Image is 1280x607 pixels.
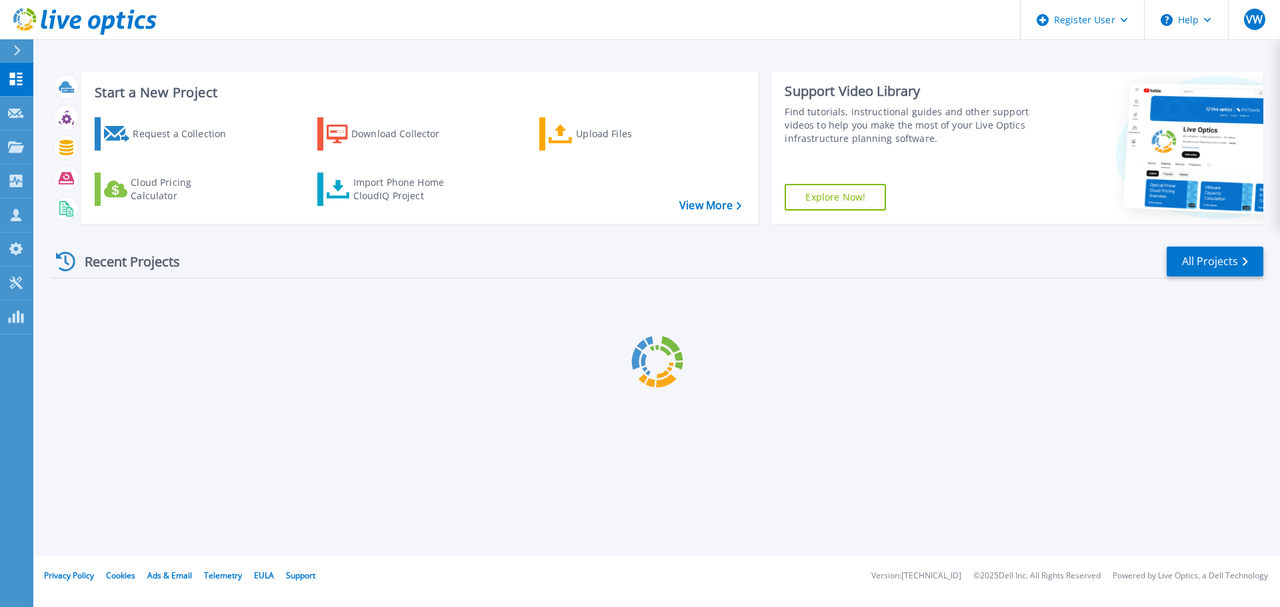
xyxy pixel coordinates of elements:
a: Ads & Email [147,570,192,581]
a: Cloud Pricing Calculator [95,173,243,206]
div: Recent Projects [51,245,198,278]
a: Request a Collection [95,117,243,151]
a: Privacy Policy [44,570,94,581]
span: VW [1246,14,1263,25]
div: Support Video Library [785,83,1035,100]
div: Download Collector [351,121,458,147]
a: Explore Now! [785,184,886,211]
h3: Start a New Project [95,85,741,100]
a: Telemetry [204,570,242,581]
li: Version: [TECHNICAL_ID] [871,572,961,580]
a: View More [679,199,741,212]
div: Cloud Pricing Calculator [131,176,237,203]
li: Powered by Live Optics, a Dell Technology [1113,572,1268,580]
div: Upload Files [576,121,683,147]
a: All Projects [1167,247,1263,277]
a: Support [286,570,315,581]
li: © 2025 Dell Inc. All Rights Reserved [973,572,1101,580]
a: Cookies [106,570,135,581]
div: Request a Collection [133,121,239,147]
div: Find tutorials, instructional guides and other support videos to help you make the most of your L... [785,105,1035,145]
a: Download Collector [317,117,466,151]
a: EULA [254,570,274,581]
div: Import Phone Home CloudIQ Project [353,176,457,203]
a: Upload Files [539,117,688,151]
